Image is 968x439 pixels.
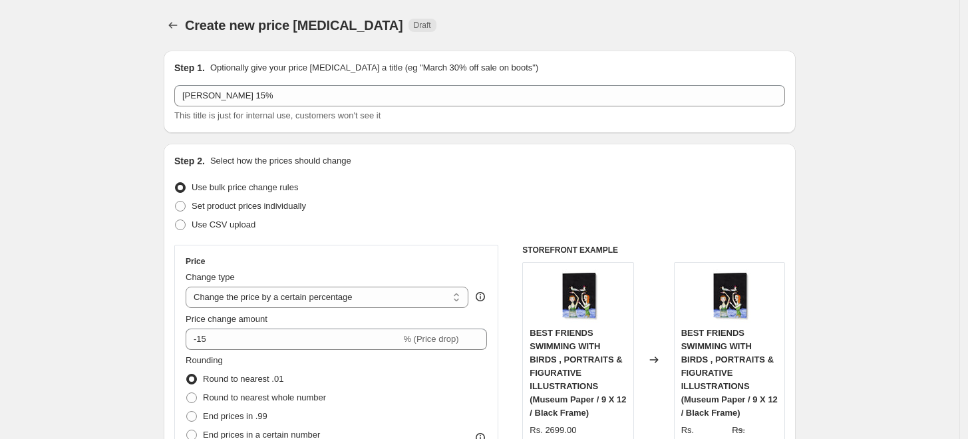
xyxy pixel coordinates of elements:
p: Select how the prices should change [210,154,351,168]
span: Round to nearest .01 [203,374,283,384]
span: % (Price drop) [403,334,458,344]
span: Use bulk price change rules [192,182,298,192]
img: gallerywrap-resized_086a7113-be14-45ec-8f95-a248f12db084_80x.jpg [552,269,605,323]
span: Rounding [186,355,223,365]
p: Optionally give your price [MEDICAL_DATA] a title (eg "March 30% off sale on boots") [210,61,538,74]
span: Round to nearest whole number [203,392,326,402]
span: BEST FRIENDS SWIMMING WITH BIRDS , PORTRAITS & FIGURATIVE ILLUSTRATIONS (Museum Paper / 9 X 12 / ... [681,328,778,418]
span: Set product prices individually [192,201,306,211]
input: 30% off holiday sale [174,85,785,106]
h6: STOREFRONT EXAMPLE [522,245,785,255]
h3: Price [186,256,205,267]
span: Draft [414,20,431,31]
div: help [474,290,487,303]
input: -15 [186,329,401,350]
span: Create new price [MEDICAL_DATA] [185,18,403,33]
span: Use CSV upload [192,219,255,229]
img: gallerywrap-resized_086a7113-be14-45ec-8f95-a248f12db084_80x.jpg [703,269,756,323]
span: BEST FRIENDS SWIMMING WITH BIRDS , PORTRAITS & FIGURATIVE ILLUSTRATIONS (Museum Paper / 9 X 12 / ... [530,328,626,418]
span: Change type [186,272,235,282]
div: Rs. 2699.00 [530,424,576,437]
button: Price change jobs [164,16,182,35]
h2: Step 1. [174,61,205,74]
span: This title is just for internal use, customers won't see it [174,110,381,120]
span: End prices in .99 [203,411,267,421]
h2: Step 2. [174,154,205,168]
span: Price change amount [186,314,267,324]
